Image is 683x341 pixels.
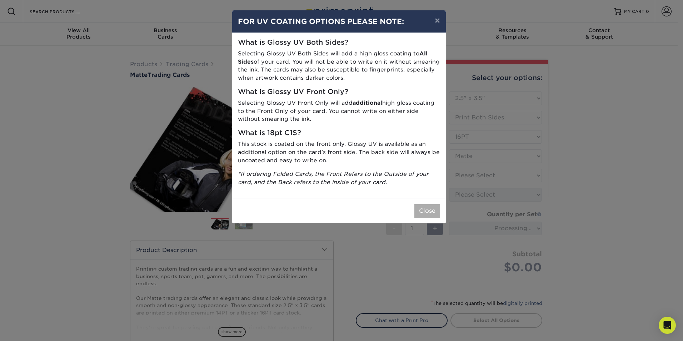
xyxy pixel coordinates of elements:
h5: What is 18pt C1S? [238,129,440,137]
button: Close [414,204,440,218]
h5: What is Glossy UV Both Sides? [238,39,440,47]
i: *If ordering Folded Cards, the Front Refers to the Outside of your card, and the Back refers to t... [238,170,429,186]
p: Selecting Glossy UV Both Sides will add a high gloss coating to of your card. You will not be abl... [238,50,440,82]
h5: What is Glossy UV Front Only? [238,88,440,96]
button: × [429,10,445,30]
div: Open Intercom Messenger [659,317,676,334]
strong: All Sides [238,50,428,65]
p: Selecting Glossy UV Front Only will add high gloss coating to the Front Only of your card. You ca... [238,99,440,123]
p: This stock is coated on the front only. Glossy UV is available as an additional option on the car... [238,140,440,164]
h4: FOR UV COATING OPTIONS PLEASE NOTE: [238,16,440,27]
strong: additional [353,99,382,106]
